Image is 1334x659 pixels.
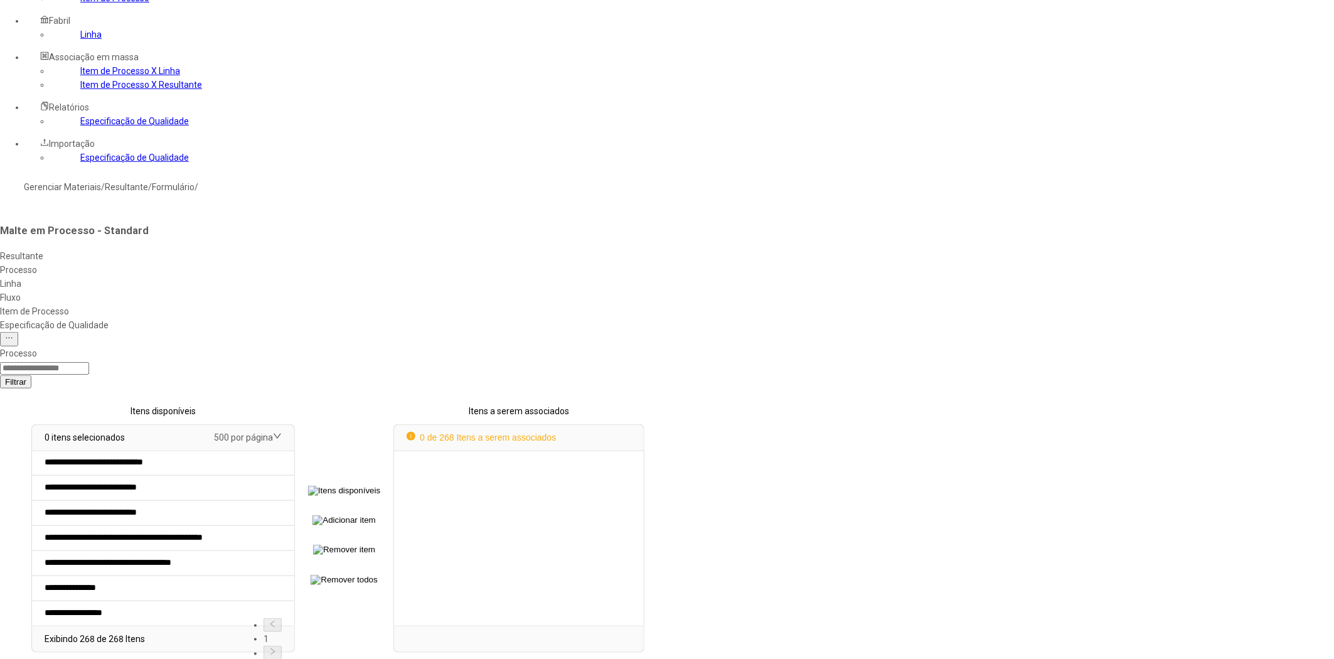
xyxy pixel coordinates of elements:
[214,432,273,442] nz-select-item: 500 por página
[101,182,105,192] nz-breadcrumb-separator: /
[312,515,375,525] img: Adicionar item
[311,575,377,585] img: Remover todos
[80,80,202,90] a: Item de Processo X Resultante
[80,66,180,76] a: Item de Processo X Linha
[49,102,89,112] span: Relatórios
[49,139,95,149] span: Importação
[148,182,152,192] nz-breadcrumb-separator: /
[264,632,282,646] li: 1
[308,486,380,496] img: Itens disponíveis
[80,153,189,163] a: Especificação de Qualidade
[49,16,70,26] span: Fabril
[5,377,26,387] span: Filtrar
[45,431,125,444] p: 0 itens selecionados
[393,404,644,418] p: Itens a serem associados
[195,182,198,192] nz-breadcrumb-separator: /
[80,29,102,40] a: Linha
[264,634,269,644] a: 1
[313,545,375,555] img: Remover item
[407,431,556,444] p: 0 de 268 Itens a serem associados
[31,404,295,418] p: Itens disponíveis
[24,182,101,192] a: Gerenciar Materiais
[264,618,282,632] li: Página anterior
[105,182,148,192] a: Resultante
[80,116,189,126] a: Especificação de Qualidade
[49,52,139,62] span: Associação em massa
[45,632,145,646] p: Exibindo 268 de 268 Itens
[152,182,195,192] a: Formulário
